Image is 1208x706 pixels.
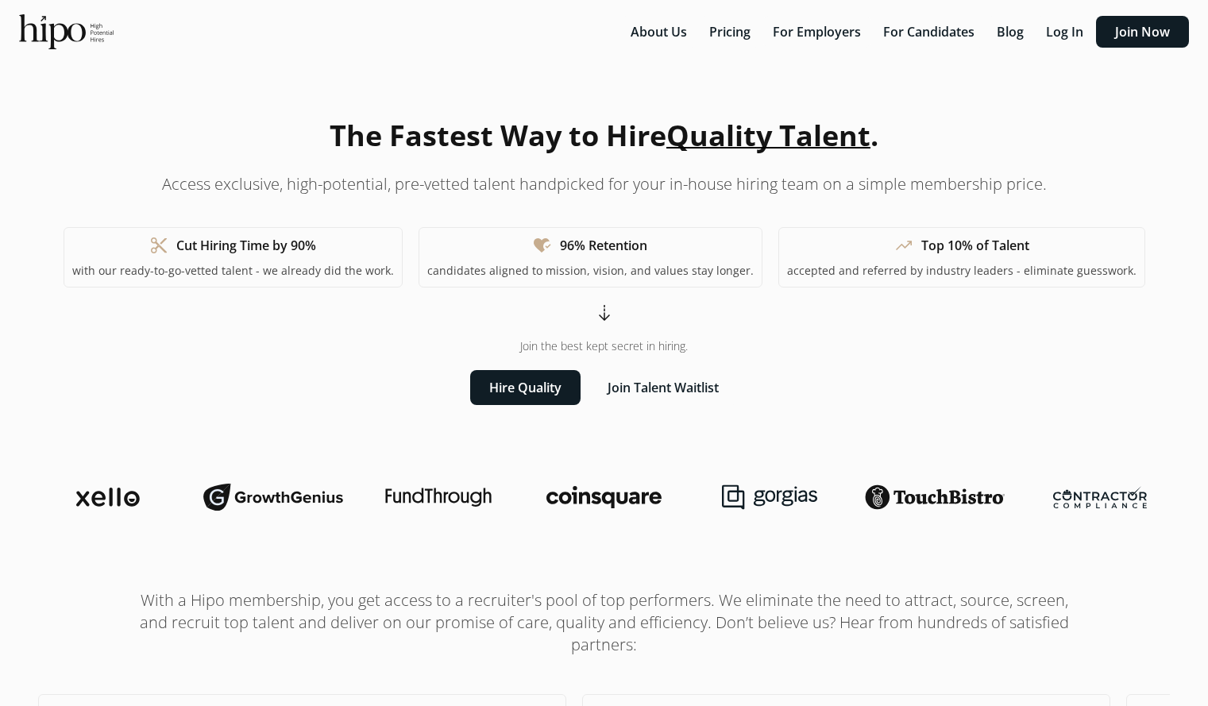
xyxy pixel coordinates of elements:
p: Access exclusive, high-potential, pre-vetted talent handpicked for your in-house hiring team on a... [162,173,1047,195]
a: Log In [1036,23,1096,41]
button: Join Now [1096,16,1189,48]
a: For Candidates [874,23,987,41]
button: Blog [987,16,1033,48]
button: For Candidates [874,16,984,48]
img: touchbistro-logo [865,484,1005,510]
span: heart_check [533,236,552,255]
button: Join Talent Waitlist [589,370,738,405]
span: trending_up [894,236,913,255]
p: candidates aligned to mission, vision, and values stay longer. [427,263,754,279]
img: contractor-compliance-logo [1053,486,1147,508]
h1: 96% Retention [560,236,647,255]
a: For Employers [763,23,874,41]
button: Hire Quality [470,370,581,405]
a: About Us [621,23,700,41]
p: accepted and referred by industry leaders - eliminate guesswork. [787,263,1137,279]
img: official-logo [19,14,114,49]
img: growthgenius-logo [203,481,343,513]
span: Quality Talent [666,116,870,155]
span: Join the best kept secret in hiring. [520,338,688,354]
img: xello-logo [76,488,141,507]
h1: With a Hipo membership, you get access to a recruiter's pool of top performers. We eliminate the ... [128,589,1081,656]
p: with our ready-to-go-vetted talent - we already did the work. [72,263,394,279]
span: content_cut [149,236,168,255]
button: Pricing [700,16,760,48]
h1: The Fastest Way to Hire . [330,114,878,157]
a: Join Now [1096,23,1189,41]
button: Log In [1036,16,1093,48]
img: fundthrough-logo [385,488,492,507]
a: Blog [987,23,1036,41]
img: coinsquare-logo [546,486,661,508]
button: About Us [621,16,697,48]
a: Pricing [700,23,763,41]
h1: Top 10% of Talent [921,236,1029,255]
button: For Employers [763,16,870,48]
h1: Cut Hiring Time by 90% [176,236,316,255]
img: gorgias-logo [722,484,817,510]
span: arrow_cool_down [595,303,614,322]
